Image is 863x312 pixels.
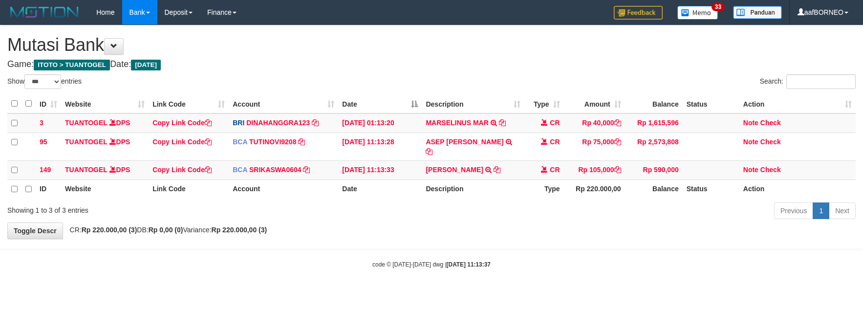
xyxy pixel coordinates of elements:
th: Date [338,179,422,199]
th: Type [524,179,564,199]
a: SRIKASWA0604 [249,166,302,174]
th: Rp 220.000,00 [564,179,625,199]
a: Copy Rp 105,000 to clipboard [614,166,621,174]
a: Previous [774,202,813,219]
th: Description: activate to sort column ascending [422,94,524,113]
a: Copy TUTINOVI9208 to clipboard [298,138,305,146]
a: Note [743,166,758,174]
a: Copy Link Code [152,166,212,174]
span: CR: DB: Variance: [65,226,267,234]
a: TUANTOGEL [65,166,108,174]
th: Balance [625,179,683,199]
a: MARSELINUS MAR [426,119,488,127]
a: Copy DINAHANGGRA123 to clipboard [312,119,319,127]
th: Action: activate to sort column ascending [739,94,856,113]
a: Copy Link Code [152,119,212,127]
a: Copy SRIKASWA0604 to clipboard [303,166,310,174]
th: Account: activate to sort column ascending [229,94,338,113]
span: 95 [40,138,47,146]
h1: Mutasi Bank [7,35,856,55]
a: Copy Link Code [152,138,212,146]
h4: Game: Date: [7,60,856,69]
a: Note [743,119,758,127]
span: CR [550,138,560,146]
td: [DATE] 11:13:33 [338,160,422,179]
td: Rp 590,000 [625,160,683,179]
span: 3 [40,119,43,127]
a: 1 [813,202,829,219]
a: Copy ANDRI GINTING to clipboard [494,166,500,174]
th: Link Code: activate to sort column ascending [149,94,229,113]
a: Check [760,138,781,146]
th: Amount: activate to sort column ascending [564,94,625,113]
th: Status [683,179,739,199]
th: ID: activate to sort column ascending [36,94,61,113]
a: DINAHANGGRA123 [246,119,310,127]
a: Toggle Descr [7,223,63,239]
span: ITOTO > TUANTOGEL [34,60,110,70]
a: Check [760,166,781,174]
td: Rp 1,615,596 [625,113,683,133]
th: Link Code [149,179,229,199]
span: BCA [233,138,247,146]
label: Show entries [7,74,82,89]
th: Account [229,179,338,199]
th: Action [739,179,856,199]
td: Rp 105,000 [564,160,625,179]
a: TUANTOGEL [65,138,108,146]
td: DPS [61,160,149,179]
td: DPS [61,113,149,133]
a: TUTINOVI9208 [249,138,296,146]
td: [DATE] 11:13:28 [338,133,422,160]
a: Copy Rp 40,000 to clipboard [614,119,621,127]
img: Feedback.jpg [614,6,663,20]
strong: [DATE] 11:13:37 [447,261,491,268]
a: ASEP [PERSON_NAME] [426,138,503,146]
td: Rp 75,000 [564,133,625,160]
th: Status [683,94,739,113]
strong: Rp 0,00 (0) [149,226,183,234]
th: Website [61,179,149,199]
td: Rp 40,000 [564,113,625,133]
span: BRI [233,119,244,127]
a: Copy MARSELINUS MAR to clipboard [499,119,506,127]
a: [PERSON_NAME] [426,166,483,174]
small: code © [DATE]-[DATE] dwg | [372,261,491,268]
a: TUANTOGEL [65,119,108,127]
img: panduan.png [733,6,782,19]
th: Date: activate to sort column descending [338,94,422,113]
img: Button%20Memo.svg [677,6,718,20]
span: CR [550,119,560,127]
a: Copy Rp 75,000 to clipboard [614,138,621,146]
th: ID [36,179,61,199]
label: Search: [760,74,856,89]
strong: Rp 220.000,00 (3) [82,226,137,234]
strong: Rp 220.000,00 (3) [212,226,267,234]
div: Showing 1 to 3 of 3 entries [7,201,352,215]
th: Description [422,179,524,199]
a: Note [743,138,758,146]
td: Rp 2,573,808 [625,133,683,160]
span: 149 [40,166,51,174]
span: BCA [233,166,247,174]
td: DPS [61,133,149,160]
td: [DATE] 01:13:20 [338,113,422,133]
select: Showentries [24,74,61,89]
th: Type: activate to sort column ascending [524,94,564,113]
a: Next [829,202,856,219]
span: CR [550,166,560,174]
th: Balance [625,94,683,113]
img: MOTION_logo.png [7,5,82,20]
input: Search: [786,74,856,89]
a: Check [760,119,781,127]
span: [DATE] [131,60,161,70]
a: Copy ASEP RUDI NU to clipboard [426,148,432,156]
th: Website: activate to sort column ascending [61,94,149,113]
span: 33 [712,2,725,11]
